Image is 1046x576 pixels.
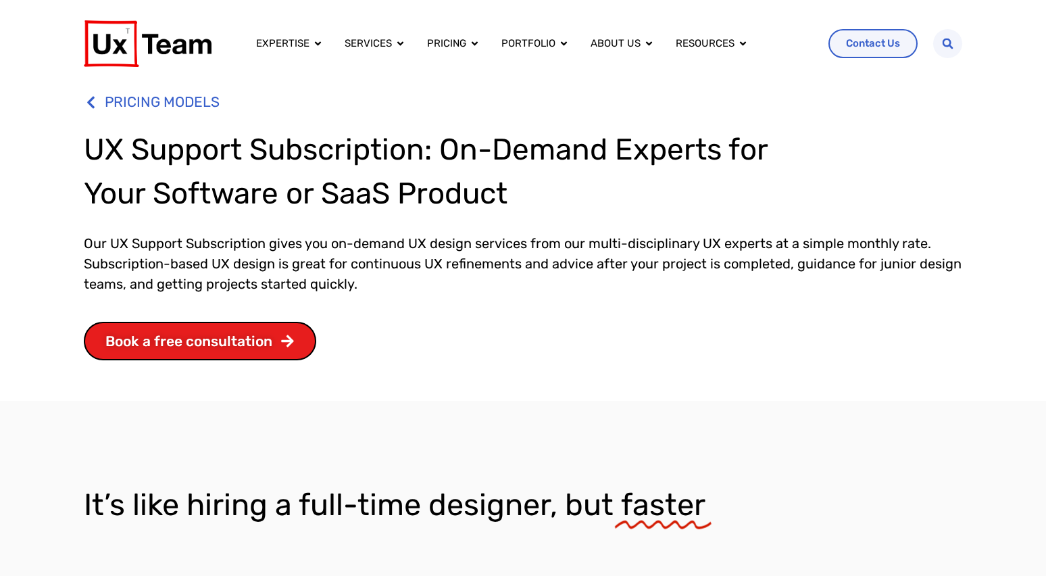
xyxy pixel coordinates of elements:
p: Our UX Support Subscription gives you on-demand UX design services from our multi-disciplinary UX... [84,233,962,294]
a: Resources [676,36,734,51]
span: faster [621,487,705,523]
a: Pricing [427,36,466,51]
a: Contact Us [828,29,918,58]
span: Book a free consultation [105,334,272,348]
nav: Menu [245,30,818,57]
img: UX Team Logo [84,20,211,67]
a: Portfolio [501,36,555,51]
a: Book a free consultation [84,322,316,360]
a: Services [345,36,392,51]
a: Expertise [256,36,309,51]
a: PRICING MODELS [84,87,962,117]
span: Contact Us [846,39,900,49]
h1: UX Support Subscription: On-Demand Experts for Your Software or SaaS Product [84,128,793,216]
span: PRICING MODELS [101,87,220,117]
div: Search [933,29,962,58]
a: About us [591,36,641,51]
span: It’s like hiring a full-time designer, but [84,487,614,523]
div: Menu Toggle [245,30,818,57]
